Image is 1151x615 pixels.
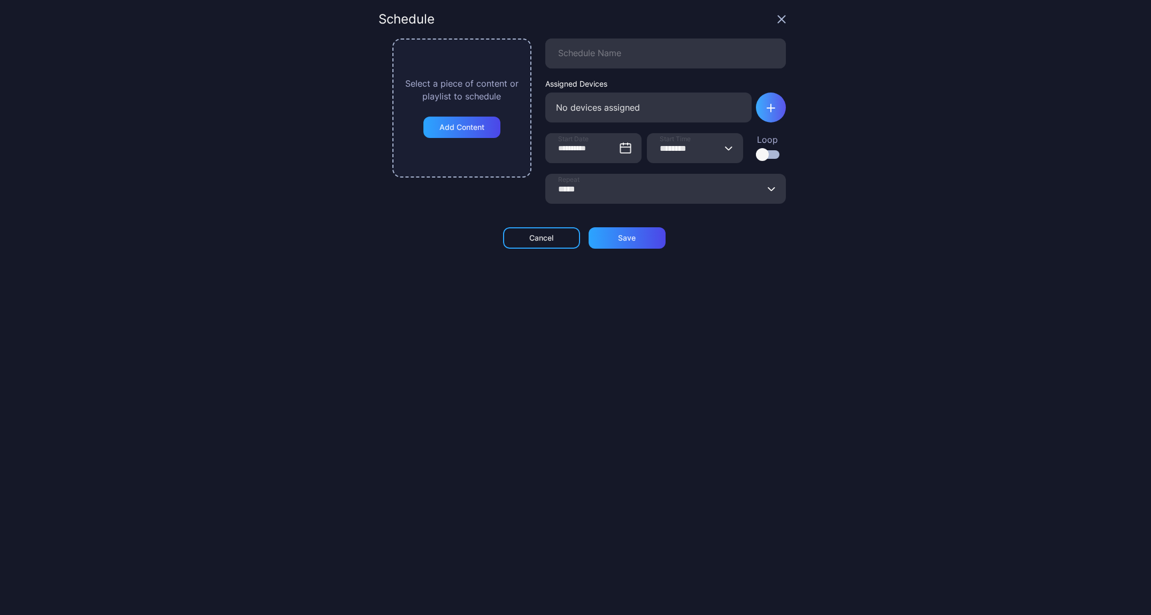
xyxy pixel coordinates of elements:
[660,135,691,143] span: Start Time
[545,133,642,163] input: Start Date
[545,39,786,68] input: Schedule Name
[403,77,521,103] div: Select a piece of content or playlist to schedule
[558,175,580,184] span: Repeat
[439,123,484,132] div: Add Content
[545,79,752,88] div: Assigned Devices
[503,227,580,249] button: Cancel
[618,234,636,242] div: Save
[529,234,553,242] div: Cancel
[378,13,435,26] div: Schedule
[423,117,500,138] button: Add Content
[545,174,786,204] input: Repeat
[647,133,743,163] input: Start Time
[756,133,779,146] div: Loop
[589,227,666,249] button: Save
[725,133,733,163] button: Start Time
[768,174,776,204] button: Repeat
[545,93,752,122] div: No devices assigned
